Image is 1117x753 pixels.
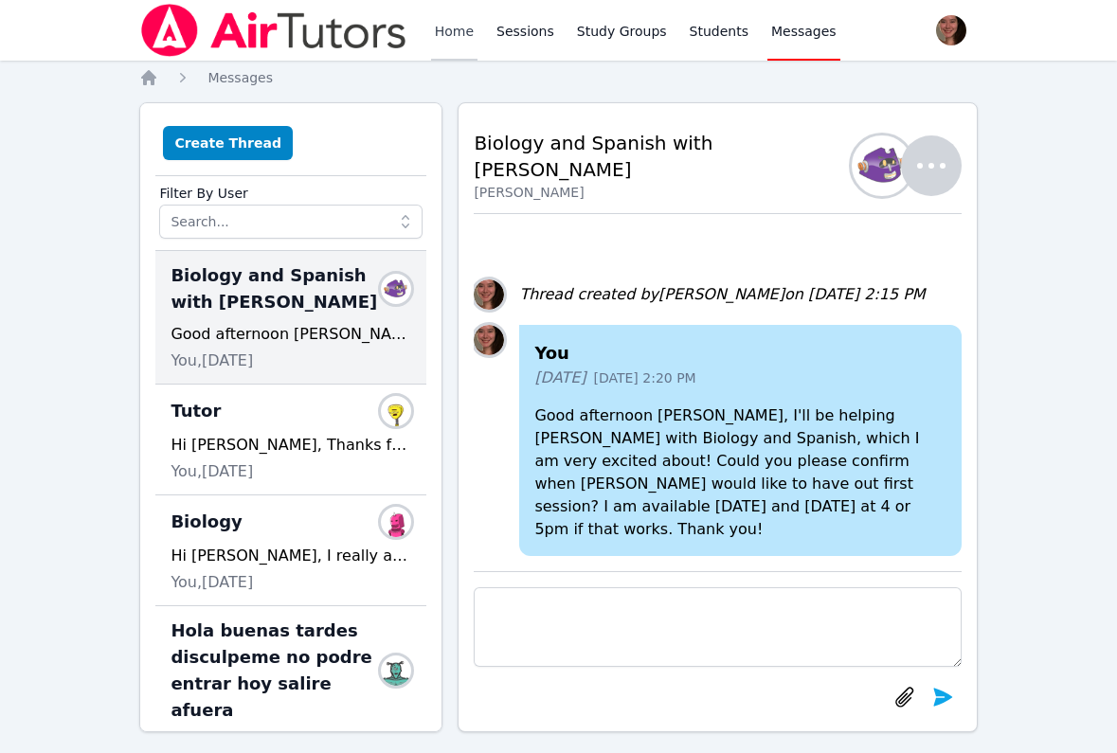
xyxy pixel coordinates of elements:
[171,509,242,535] span: Biology
[207,68,273,87] a: Messages
[171,323,411,346] div: Good afternoon [PERSON_NAME], I'll be helping [PERSON_NAME] with Biology and Spanish, which I am ...
[171,434,411,457] div: Hi [PERSON_NAME], Thanks for reaching out in advance to let me know! It is our last session, so w...
[381,655,411,686] img: JOANNA ORTIZ MENDEZ
[474,183,862,202] div: [PERSON_NAME]
[171,460,253,483] span: You, [DATE]
[863,135,962,196] button: Zainab Al Mawla
[381,396,411,426] img: Greyson Donaldson
[171,398,221,424] span: Tutor
[593,368,695,387] span: [DATE] 2:20 PM
[534,340,946,367] h4: You
[171,545,411,567] div: Hi [PERSON_NAME], I really appreciate you reaching out to explain the situation! It is not on you...
[534,404,946,541] p: Good afternoon [PERSON_NAME], I'll be helping [PERSON_NAME] with Biology and Spanish, which I am ...
[519,283,925,306] div: Thread created by [PERSON_NAME] on [DATE] 2:15 PM
[474,325,504,355] img: Jailene Garcia
[534,367,586,389] span: [DATE]
[852,135,912,196] img: Zainab Al Mawla
[171,571,253,594] span: You, [DATE]
[771,22,837,41] span: Messages
[155,385,426,495] div: TutorGreyson DonaldsonHi [PERSON_NAME], Thanks for reaching out in advance to let me know! It is ...
[474,130,862,183] h2: Biology and Spanish with [PERSON_NAME]
[139,4,407,57] img: Air Tutors
[159,205,423,239] input: Search...
[171,350,253,372] span: You, [DATE]
[159,176,423,205] label: Filter By User
[155,251,426,385] div: Biology and Spanish with [PERSON_NAME]Zainab Al MawlaGood afternoon [PERSON_NAME], I'll be helpin...
[155,495,426,606] div: BiologyNelson Martinez-JuarezHi [PERSON_NAME], I really appreciate you reaching out to explain th...
[139,68,977,87] nav: Breadcrumb
[207,70,273,85] span: Messages
[171,618,388,724] span: Hola buenas tardes disculpeme no podre entrar hoy salire afuera
[474,279,504,310] img: Jailene Garcia
[163,126,293,160] button: Create Thread
[171,262,388,315] span: Biology and Spanish with [PERSON_NAME]
[381,507,411,537] img: Nelson Martinez-Juarez
[381,274,411,304] img: Zainab Al Mawla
